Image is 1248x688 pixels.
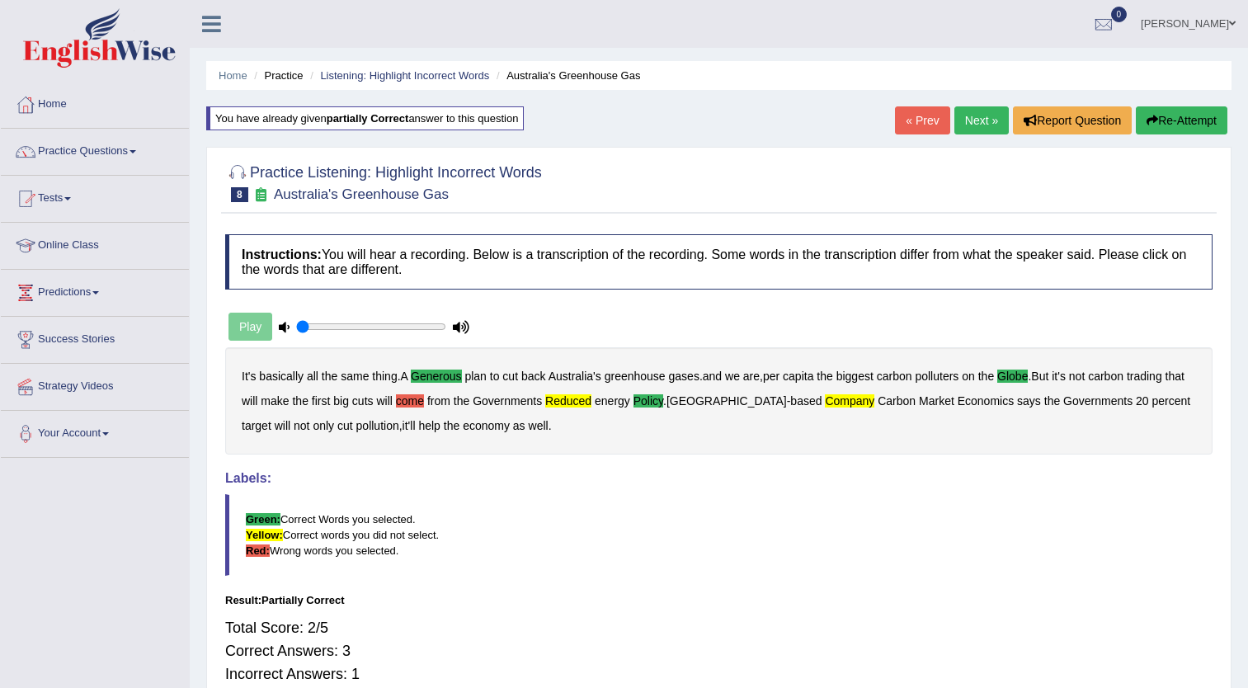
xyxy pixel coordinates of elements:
[454,394,469,408] b: the
[320,69,489,82] a: Listening: Highlight Incorrect Words
[877,370,912,383] b: carbon
[529,419,549,432] b: well
[1,176,189,217] a: Tests
[427,394,450,408] b: from
[1017,394,1041,408] b: says
[521,370,546,383] b: back
[444,419,459,432] b: the
[411,370,461,383] b: generous
[1127,370,1162,383] b: trading
[1111,7,1128,22] span: 0
[1044,394,1060,408] b: the
[396,394,424,408] b: come
[605,370,666,383] b: greenhouse
[225,494,1213,576] blockquote: Correct Words you selected. Correct words you did not select. Wrong words you selected.
[1,364,189,405] a: Strategy Videos
[341,370,369,383] b: same
[997,370,1028,383] b: globe
[1136,106,1227,134] button: Re-Attempt
[261,394,289,408] b: make
[242,419,271,432] b: target
[958,394,1014,408] b: Economics
[246,544,270,557] b: Red:
[763,370,779,383] b: per
[962,370,975,383] b: on
[1013,106,1132,134] button: Report Question
[1,129,189,170] a: Practice Questions
[954,106,1009,134] a: Next »
[418,419,440,432] b: help
[817,370,832,383] b: the
[1152,394,1191,408] b: percent
[242,394,257,408] b: will
[1069,370,1085,383] b: not
[313,419,334,432] b: only
[307,370,318,383] b: all
[292,394,308,408] b: the
[463,419,510,432] b: economy
[401,370,408,383] b: A
[225,347,1213,455] div: . . , . . - , .
[513,419,525,432] b: as
[1063,394,1133,408] b: Governments
[1088,370,1123,383] b: carbon
[246,513,280,525] b: Green:
[1166,370,1184,383] b: that
[231,187,248,202] span: 8
[225,592,1213,608] div: Result:
[1,82,189,123] a: Home
[333,394,349,408] b: big
[206,106,524,130] div: You have already given answer to this question
[250,68,303,83] li: Practice
[327,112,409,125] b: partially correct
[878,394,916,408] b: Carbon
[225,161,542,202] h2: Practice Listening: Highlight Incorrect Words
[225,471,1213,486] h4: Labels:
[1,317,189,358] a: Success Stories
[294,419,309,432] b: not
[545,394,591,408] b: reduced
[836,370,874,383] b: biggest
[669,370,699,383] b: gases
[252,187,270,203] small: Exam occurring question
[372,370,397,383] b: thing
[259,370,304,383] b: basically
[825,394,874,408] b: company
[1,270,189,311] a: Predictions
[549,370,601,383] b: Australia's
[242,247,322,262] b: Instructions:
[352,394,374,408] b: cuts
[246,529,283,541] b: Yellow:
[274,186,449,202] small: Australia's Greenhouse Gas
[337,419,353,432] b: cut
[1031,370,1048,383] b: But
[219,69,247,82] a: Home
[743,370,760,383] b: are
[978,370,994,383] b: the
[242,370,256,383] b: It's
[666,394,787,408] b: [GEOGRAPHIC_DATA]
[403,419,416,432] b: it'll
[919,394,954,408] b: Market
[502,370,518,383] b: cut
[783,370,813,383] b: capita
[1,223,189,264] a: Online Class
[1,411,189,452] a: Your Account
[1052,370,1066,383] b: it's
[490,370,500,383] b: to
[312,394,331,408] b: first
[703,370,722,383] b: and
[633,394,663,408] b: policy
[322,370,337,383] b: the
[225,234,1213,290] h4: You will hear a recording. Below is a transcription of the recording. Some words in the transcrip...
[492,68,640,83] li: Australia's Greenhouse Gas
[356,419,399,432] b: pollution
[473,394,542,408] b: Governments
[275,419,290,432] b: will
[725,370,740,383] b: we
[915,370,958,383] b: polluters
[790,394,822,408] b: based
[376,394,392,408] b: will
[1136,394,1149,408] b: 20
[464,370,486,383] b: plan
